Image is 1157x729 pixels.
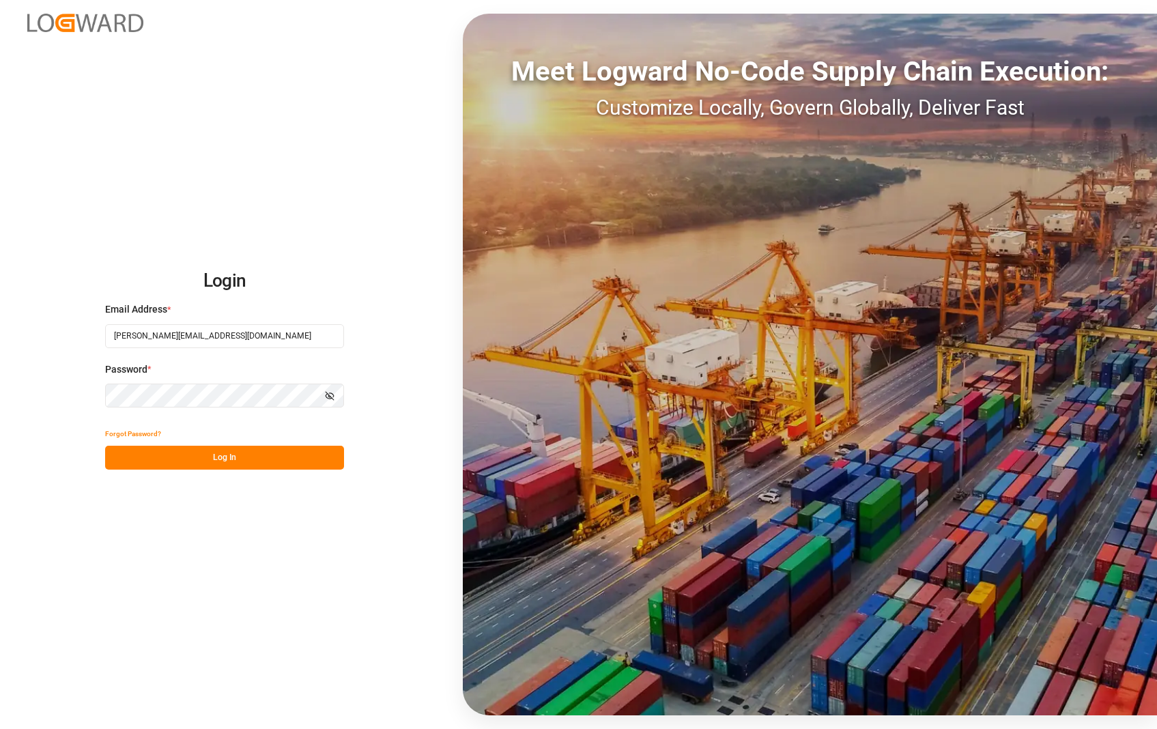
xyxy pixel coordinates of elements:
div: Meet Logward No-Code Supply Chain Execution: [463,51,1157,92]
img: Logward_new_orange.png [27,14,143,32]
div: Customize Locally, Govern Globally, Deliver Fast [463,92,1157,123]
h2: Login [105,259,344,303]
button: Forgot Password? [105,422,161,446]
span: Email Address [105,302,167,317]
span: Password [105,362,147,377]
input: Enter your email [105,324,344,348]
button: Log In [105,446,344,470]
